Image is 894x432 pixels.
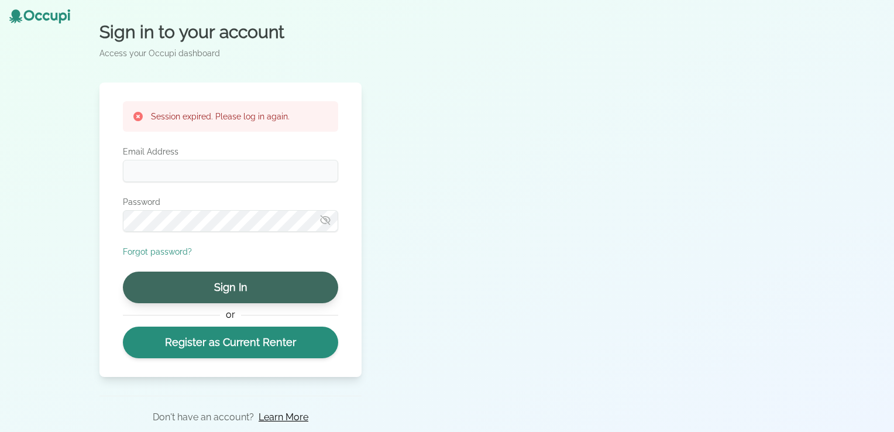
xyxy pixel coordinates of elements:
p: Don't have an account? [153,410,254,424]
p: Access your Occupi dashboard [99,47,362,59]
button: Sign In [123,272,338,303]
a: Learn More [259,410,308,424]
h3: Session expired. Please log in again. [151,111,290,122]
a: Register as Current Renter [123,327,338,358]
span: or [220,308,240,322]
label: Email Address [123,146,338,157]
h2: Sign in to your account [99,22,362,43]
label: Password [123,196,338,208]
button: Forgot password? [123,246,192,258]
